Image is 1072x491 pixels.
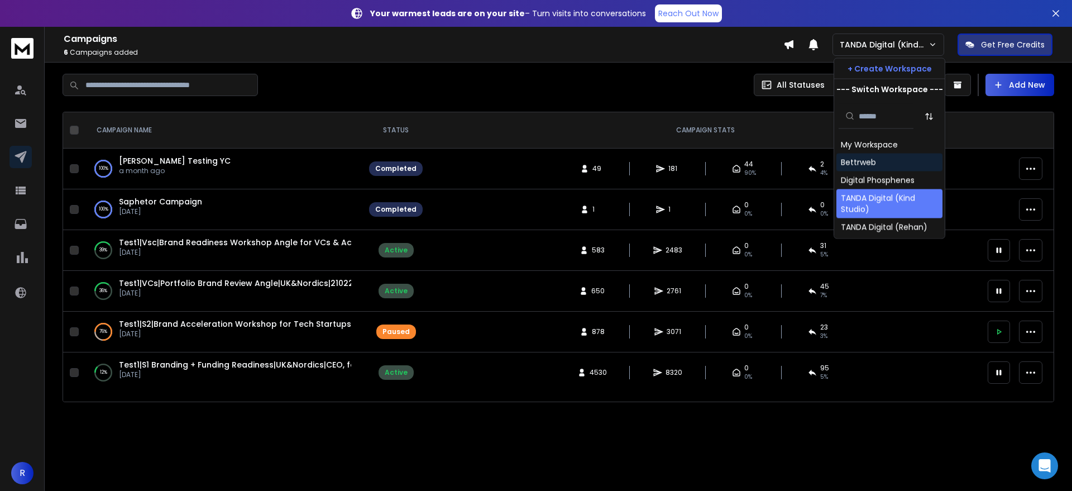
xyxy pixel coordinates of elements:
span: 0 [820,201,825,209]
th: CAMPAIGN NAME [83,112,362,149]
span: 2761 [667,287,681,295]
td: 12%Test1|S1 Branding + Funding Readiness|UK&Nordics|CEO, founder|210225[DATE] [83,352,362,393]
span: 5 % [820,250,828,259]
td: 36%Test1|VCs|Portfolio Brand Review Angle|UK&Nordics|210225[DATE] [83,271,362,312]
span: 0% [744,291,752,300]
span: 1 [668,205,679,214]
span: 4530 [590,368,607,377]
p: [DATE] [119,370,351,379]
th: CAMPAIGN STATS [429,112,981,149]
div: Paused [382,327,410,336]
p: [DATE] [119,289,351,298]
div: Active [385,368,408,377]
p: [DATE] [119,248,351,257]
p: 100 % [99,204,108,215]
p: 76 % [99,326,107,337]
p: Campaigns added [64,48,783,57]
span: 44 [744,160,753,169]
div: TANDA Digital (Rehan) [841,222,927,233]
p: All Statuses [777,79,825,90]
span: 31 [820,241,826,250]
a: Test1|VCs|Portfolio Brand Review Angle|UK&Nordics|210225 [119,278,358,289]
span: 2483 [666,246,682,255]
img: logo [11,38,33,59]
span: 5 % [820,373,828,382]
span: 45 [820,282,829,291]
button: R [11,462,33,484]
a: Test1|S2|Brand Acceleration Workshop for Tech Startups|[GEOGRAPHIC_DATA], [DEMOGRAPHIC_DATA]|CEO,... [119,318,628,330]
div: Active [385,287,408,295]
div: My Workspace [841,139,898,150]
span: 583 [592,246,605,255]
span: 49 [592,164,604,173]
span: 0 [744,241,749,250]
a: Saphetor Campaign [119,196,202,207]
span: 3 % [820,332,827,341]
span: 0% [744,209,752,218]
span: 181 [668,164,679,173]
span: 650 [591,287,605,295]
div: Open Intercom Messenger [1031,452,1058,479]
td: 76%Test1|S2|Brand Acceleration Workshop for Tech Startups|[GEOGRAPHIC_DATA], [DEMOGRAPHIC_DATA]|C... [83,312,362,352]
p: a month ago [119,166,231,175]
p: [DATE] [119,207,202,216]
span: 23 [820,323,828,332]
span: 90 % [744,169,756,178]
p: – Turn visits into conversations [370,8,646,19]
th: STATUS [362,112,429,149]
a: Test1|S1 Branding + Funding Readiness|UK&Nordics|CEO, founder|210225 [119,359,410,370]
a: [PERSON_NAME] Testing YC [119,155,231,166]
div: Completed [375,164,417,173]
span: 6 [64,47,68,57]
p: [DATE] [119,330,351,339]
span: 7 % [820,291,827,300]
p: 36 % [99,285,107,297]
span: 4 % [820,169,827,178]
span: 0% [744,332,752,341]
span: 0 % [820,209,828,218]
span: 0 [744,323,749,332]
p: + Create Workspace [848,63,932,74]
span: 3071 [667,327,681,336]
div: Digital Phosphenes [841,175,915,186]
span: 0 [744,282,749,291]
button: Add New [985,74,1054,96]
strong: Your warmest leads are on your site [370,8,525,19]
td: 100%[PERSON_NAME] Testing YCa month ago [83,149,362,189]
span: 1 [592,205,604,214]
p: 39 % [99,245,107,256]
td: 39%Test1|Vsc|Brand Readiness Workshop Angle for VCs & Accelerators|UK&nordics|210225[DATE] [83,230,362,271]
div: Bettrweb [841,157,876,168]
p: Reach Out Now [658,8,719,19]
span: 8320 [666,368,682,377]
p: 12 % [100,367,107,378]
div: TANDA Digital (Kind Studio) [841,193,938,215]
a: Test1|Vsc|Brand Readiness Workshop Angle for VCs & Accelerators|UK&nordics|210225 [119,237,475,248]
span: 0 [744,201,749,209]
div: Active [385,246,408,255]
span: 2 [820,160,824,169]
h1: Campaigns [64,32,783,46]
span: 95 [820,364,829,373]
span: 0% [744,373,752,382]
span: 878 [592,327,605,336]
a: Reach Out Now [655,4,722,22]
p: --- Switch Workspace --- [836,84,943,95]
div: Completed [375,205,417,214]
span: 0 [744,364,749,373]
button: + Create Workspace [834,59,945,79]
p: TANDA Digital (Kind Studio) [840,39,929,50]
p: Get Free Credits [981,39,1045,50]
button: Get Free Credits [958,34,1052,56]
span: 0% [744,250,752,259]
button: Sort by Sort A-Z [918,105,940,127]
td: 100%Saphetor Campaign[DATE] [83,189,362,230]
p: 100 % [99,163,108,174]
